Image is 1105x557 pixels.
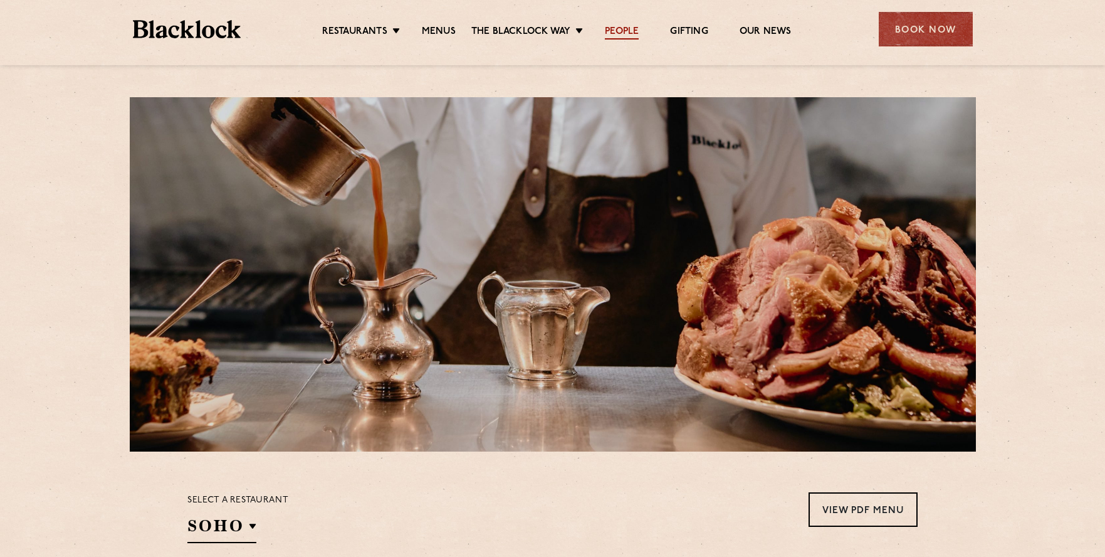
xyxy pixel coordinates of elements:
[187,492,288,509] p: Select a restaurant
[471,26,570,40] a: The Blacklock Way
[133,20,241,38] img: BL_Textured_Logo-footer-cropped.svg
[187,515,256,543] h2: SOHO
[809,492,918,527] a: View PDF Menu
[740,26,792,40] a: Our News
[322,26,387,40] a: Restaurants
[605,26,639,40] a: People
[670,26,708,40] a: Gifting
[422,26,456,40] a: Menus
[879,12,973,46] div: Book Now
